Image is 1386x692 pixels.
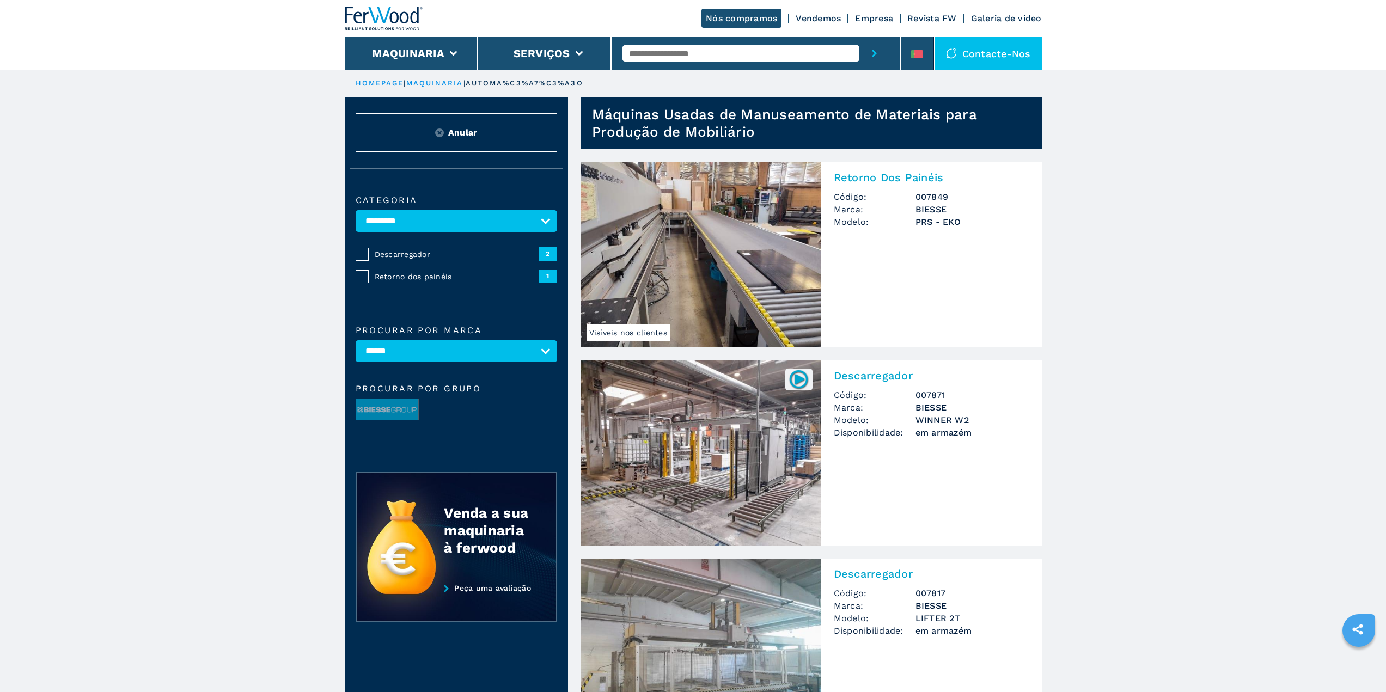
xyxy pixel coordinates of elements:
[834,401,915,414] span: Marca:
[581,360,1042,546] a: Descarregador BIESSE WINNER W2007871DescarregadorCódigo:007871Marca:BIESSEModelo:WINNER W2Disponi...
[356,326,557,335] label: Procurar por marca
[356,79,404,87] a: HOMEPAGE
[834,414,915,426] span: Modelo:
[581,162,821,347] img: Retorno Dos Painéis BIESSE PRS - EKO
[1344,616,1371,643] a: sharethis
[372,47,444,60] button: Maquinaria
[701,9,781,28] a: Nós compramos
[971,13,1042,23] a: Galeria de vídeo
[406,79,463,87] a: maquinaria
[915,414,1029,426] h3: WINNER W2
[935,37,1042,70] div: Contacte-nos
[448,126,478,139] span: Anular
[834,587,915,599] span: Código:
[834,369,1029,382] h2: Descarregador
[356,113,557,152] button: ResetAnular
[404,79,406,87] span: |
[834,567,1029,580] h2: Descarregador
[539,247,557,260] span: 2
[466,78,583,88] p: automa%C3%A7%C3%A3o
[907,13,957,23] a: Revista FW
[834,612,915,624] span: Modelo:
[915,389,1029,401] h3: 007871
[855,13,893,23] a: Empresa
[915,599,1029,612] h3: BIESSE
[796,13,841,23] a: Vendemos
[539,270,557,283] span: 1
[788,369,809,390] img: 007871
[915,587,1029,599] h3: 007817
[444,504,534,556] div: Venda a sua maquinaria à ferwood
[514,47,570,60] button: Serviços
[946,48,957,59] img: Contacte-nos
[834,203,915,216] span: Marca:
[435,128,444,137] img: Reset
[581,360,821,546] img: Descarregador BIESSE WINNER W2
[356,584,557,623] a: Peça uma avaliação
[915,401,1029,414] h3: BIESSE
[915,191,1029,203] h3: 007849
[356,384,557,393] span: Procurar por grupo
[834,624,915,637] span: Disponibilidade:
[587,324,670,341] span: Visíveis nos clientes
[375,271,539,282] span: Retorno dos painéis
[915,203,1029,216] h3: BIESSE
[915,624,1029,637] span: em armazém
[356,399,418,421] img: image
[356,196,557,205] label: categoria
[834,389,915,401] span: Código:
[581,162,1042,347] a: Retorno Dos Painéis BIESSE PRS - EKOVisíveis nos clientesRetorno Dos PainéisCódigo:007849Marca:BI...
[375,249,539,260] span: Descarregador
[834,191,915,203] span: Código:
[592,106,1042,140] h1: Máquinas Usadas de Manuseamento de Materiais para Produção de Mobiliário
[859,37,889,70] button: submit-button
[915,426,1029,439] span: em armazém
[463,79,466,87] span: |
[834,426,915,439] span: Disponibilidade:
[915,216,1029,228] h3: PRS - EKO
[345,7,423,30] img: Ferwood
[834,171,1029,184] h2: Retorno Dos Painéis
[915,612,1029,624] h3: LIFTER 2T
[834,599,915,612] span: Marca:
[834,216,915,228] span: Modelo:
